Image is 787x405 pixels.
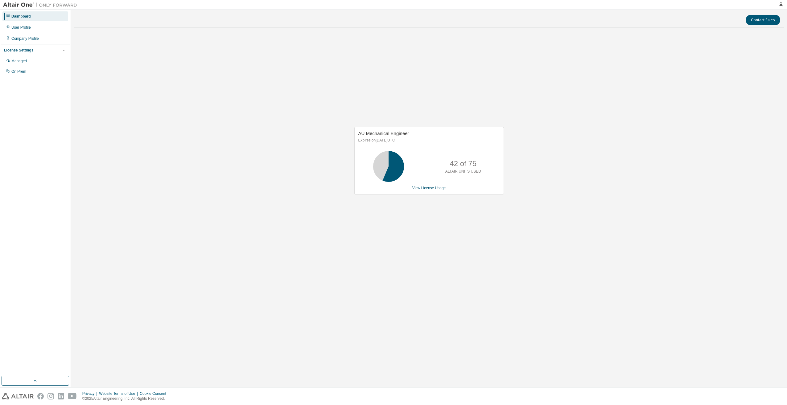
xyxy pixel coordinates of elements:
[140,391,170,396] div: Cookie Consent
[746,15,780,25] button: Contact Sales
[358,138,498,143] p: Expires on [DATE] UTC
[11,14,31,19] div: Dashboard
[82,391,99,396] div: Privacy
[3,2,80,8] img: Altair One
[445,169,481,174] p: ALTAIR UNITS USED
[2,393,34,399] img: altair_logo.svg
[99,391,140,396] div: Website Terms of Use
[11,59,27,63] div: Managed
[68,393,77,399] img: youtube.svg
[58,393,64,399] img: linkedin.svg
[47,393,54,399] img: instagram.svg
[82,396,170,401] p: © 2025 Altair Engineering, Inc. All Rights Reserved.
[4,48,33,53] div: License Settings
[450,158,476,169] p: 42 of 75
[11,25,31,30] div: User Profile
[412,186,446,190] a: View License Usage
[358,131,409,136] span: AU Mechanical Engineer
[37,393,44,399] img: facebook.svg
[11,36,39,41] div: Company Profile
[11,69,26,74] div: On Prem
